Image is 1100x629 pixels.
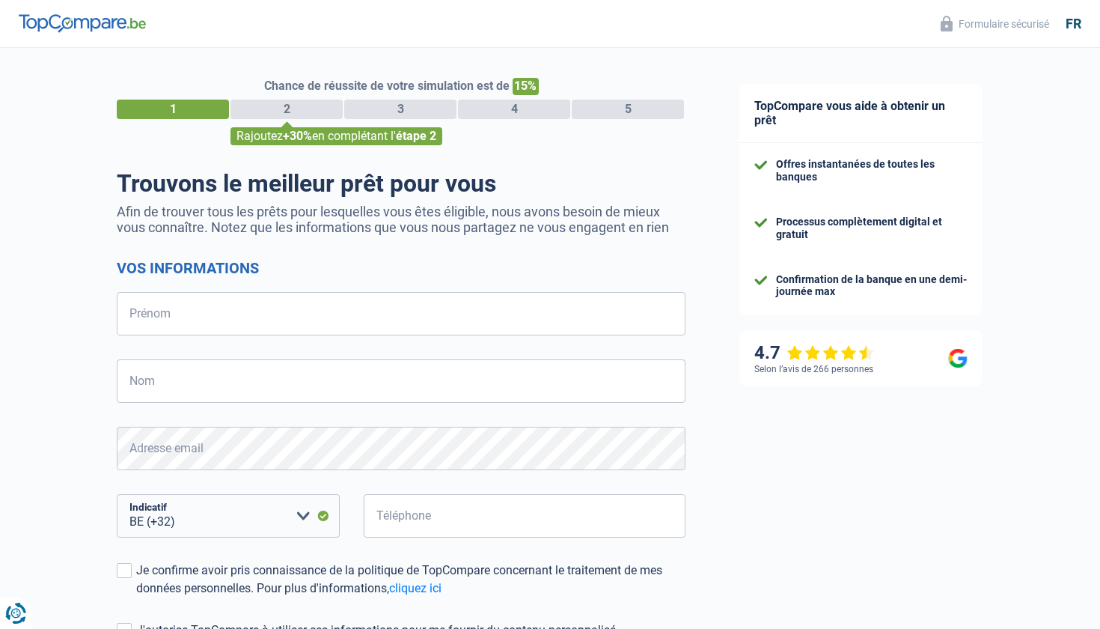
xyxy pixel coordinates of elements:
[776,216,968,241] div: Processus complètement digital et gratuit
[776,273,968,299] div: Confirmation de la banque en une demi-journée max
[230,127,442,145] div: Rajoutez en complétant l'
[117,204,685,235] p: Afin de trouver tous les prêts pour lesquelles vous êtes éligible, nous avons besoin de mieux vou...
[389,581,441,595] a: cliquez ici
[458,100,570,119] div: 4
[572,100,684,119] div: 5
[1066,16,1081,32] div: fr
[776,158,968,183] div: Offres instantanées de toutes les banques
[344,100,456,119] div: 3
[136,562,685,598] div: Je confirme avoir pris connaissance de la politique de TopCompare concernant le traitement de mes...
[739,84,983,143] div: TopCompare vous aide à obtenir un prêt
[754,364,873,374] div: Selon l’avis de 266 personnes
[117,259,685,277] h2: Vos informations
[396,129,436,143] span: étape 2
[117,100,229,119] div: 1
[117,169,685,198] h1: Trouvons le meilleur prêt pour vous
[230,100,343,119] div: 2
[513,78,539,95] span: 15%
[264,79,510,93] span: Chance de réussite de votre simulation est de
[754,342,875,364] div: 4.7
[932,11,1058,36] button: Formulaire sécurisé
[364,494,685,538] input: 401020304
[19,14,146,32] img: TopCompare Logo
[283,129,312,143] span: +30%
